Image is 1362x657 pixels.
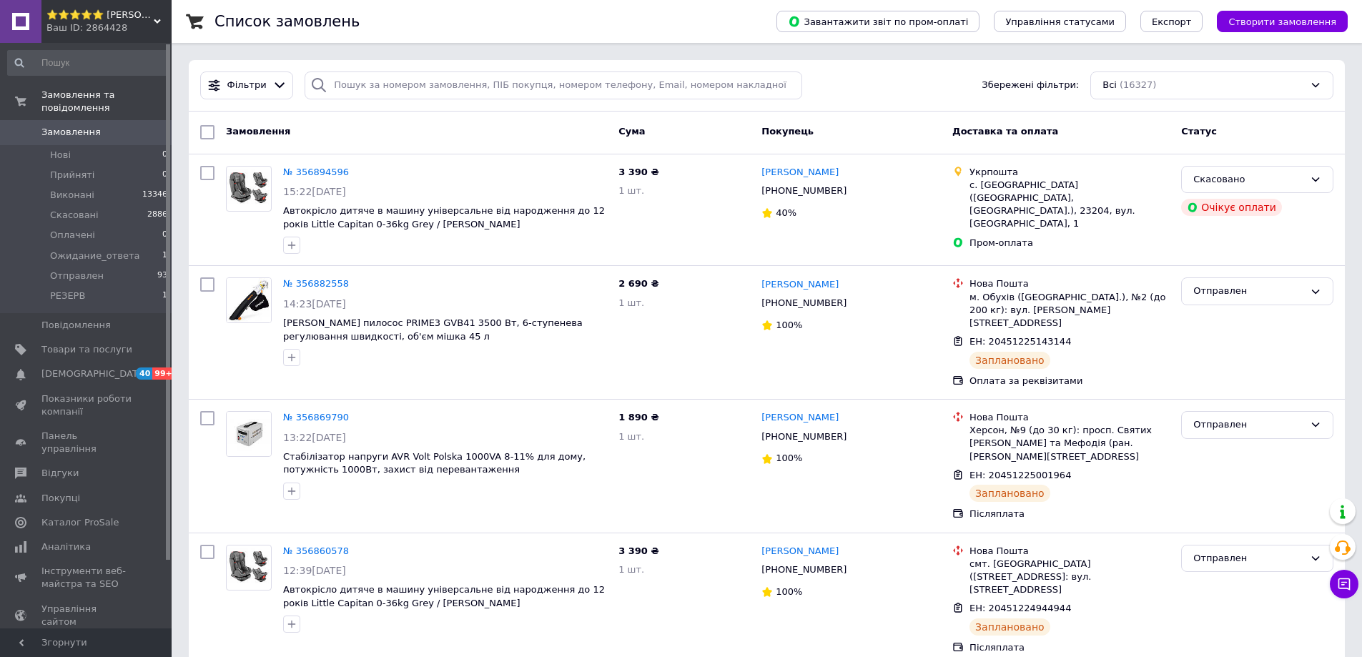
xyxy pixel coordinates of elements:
span: 1 [162,250,167,262]
span: РЕЗЕРВ [50,290,85,302]
div: Очікує оплати [1181,199,1282,216]
div: м. Обухів ([GEOGRAPHIC_DATA].), №2 (до 200 кг): вул. [PERSON_NAME][STREET_ADDRESS] [969,291,1170,330]
img: Фото товару [227,278,271,322]
span: Панель управління [41,430,132,455]
span: 40% [776,207,796,218]
span: Відгуки [41,467,79,480]
span: 15:22[DATE] [283,186,346,197]
a: № 356882558 [283,278,349,289]
span: 13346 [142,189,167,202]
div: Післяплата [969,508,1170,520]
div: Ваш ID: 2864428 [46,21,172,34]
span: 100% [776,453,802,463]
span: Завантажити звіт по пром-оплаті [788,15,968,28]
span: (16327) [1120,79,1157,90]
input: Пошук [7,50,169,76]
button: Управління статусами [994,11,1126,32]
a: [PERSON_NAME] [761,166,839,179]
img: Фото товару [227,169,271,208]
div: Нова Пошта [969,545,1170,558]
div: Заплановано [969,485,1050,502]
a: Створити замовлення [1203,16,1348,26]
span: 0 [162,149,167,162]
span: 40 [136,367,152,380]
span: [PHONE_NUMBER] [761,297,847,308]
a: Фото товару [226,277,272,323]
div: Оплата за реквізитами [969,375,1170,387]
span: ЕН: 20451225001964 [969,470,1071,480]
span: [PHONE_NUMBER] [761,564,847,575]
span: Покупець [761,126,814,137]
span: 2 690 ₴ [618,278,658,289]
span: Оплачені [50,229,95,242]
span: Виконані [50,189,94,202]
a: [PERSON_NAME] [761,278,839,292]
span: Нові [50,149,71,162]
img: Фото товару [227,412,271,456]
span: Покупці [41,492,80,505]
span: Управління статусами [1005,16,1115,27]
a: Автокрісло дитяче в машину універсальне від народження до 12 років Little Capitan 0-36kg Grey / [... [283,584,605,608]
span: Фільтри [227,79,267,92]
a: [PERSON_NAME] пилосос PRIME3 GVB41 3500 Вт, 6-ступенева регулювання швидкості, об'єм мішка 45 л [283,317,583,342]
a: № 356860578 [283,545,349,556]
span: Товари та послуги [41,343,132,356]
span: Доставка та оплата [952,126,1058,137]
div: Пром-оплата [969,237,1170,250]
div: Отправлен [1193,551,1304,566]
a: Фото товару [226,166,272,212]
span: Замовлення [226,126,290,137]
img: Фото товару [227,548,271,587]
span: Інструменти веб-майстра та SEO [41,565,132,591]
span: 0 [162,229,167,242]
a: Фото товару [226,545,272,591]
a: № 356894596 [283,167,349,177]
div: Нова Пошта [969,277,1170,290]
span: Отправлен [50,270,104,282]
span: Замовлення [41,126,101,139]
button: Чат з покупцем [1330,570,1358,598]
span: Ожидание_ответа [50,250,140,262]
button: Створити замовлення [1217,11,1348,32]
span: Збережені фільтри: [982,79,1079,92]
span: [PHONE_NUMBER] [761,185,847,196]
span: Створити замовлення [1228,16,1336,27]
span: Каталог ProSale [41,516,119,529]
span: 1 шт. [618,431,644,442]
a: Стабілізатор напруги AVR Volt Polska 1000VA 8-11% для дому, потужність 1000Вт, захист від переван... [283,451,586,475]
span: Статус [1181,126,1217,137]
span: ⭐️⭐️⭐️⭐️⭐️ Toby-Market [46,9,154,21]
span: [PHONE_NUMBER] [761,431,847,442]
div: Херсон, №9 (до 30 кг): просп. Святих [PERSON_NAME] та Мефодія (ран. [PERSON_NAME][STREET_ADDRESS] [969,424,1170,463]
a: [PERSON_NAME] [761,545,839,558]
div: Заплановано [969,352,1050,369]
div: смт. [GEOGRAPHIC_DATA] ([STREET_ADDRESS]: вул. [STREET_ADDRESS] [969,558,1170,597]
span: ЕН: 20451224944944 [969,603,1071,613]
span: 2886 [147,209,167,222]
span: 1 [162,290,167,302]
div: Отправлен [1193,284,1304,299]
span: 1 шт. [618,185,644,196]
span: Аналітика [41,540,91,553]
span: 100% [776,586,802,597]
span: 1 890 ₴ [618,412,658,423]
span: [DEMOGRAPHIC_DATA] [41,367,147,380]
button: Експорт [1140,11,1203,32]
a: [PERSON_NAME] [761,411,839,425]
div: с. [GEOGRAPHIC_DATA] ([GEOGRAPHIC_DATA], [GEOGRAPHIC_DATA].), 23204, вул. [GEOGRAPHIC_DATA], 1 [969,179,1170,231]
button: Завантажити звіт по пром-оплаті [776,11,979,32]
span: 99+ [152,367,176,380]
span: 13:22[DATE] [283,432,346,443]
span: Повідомлення [41,319,111,332]
div: Нова Пошта [969,411,1170,424]
div: Укрпошта [969,166,1170,179]
span: Показники роботи компанії [41,392,132,418]
span: 3 390 ₴ [618,545,658,556]
span: 93 [157,270,167,282]
a: Автокрісло дитяче в машину універсальне від народження до 12 років Little Capitan 0-36kg Grey / [... [283,205,605,229]
span: Cума [618,126,645,137]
